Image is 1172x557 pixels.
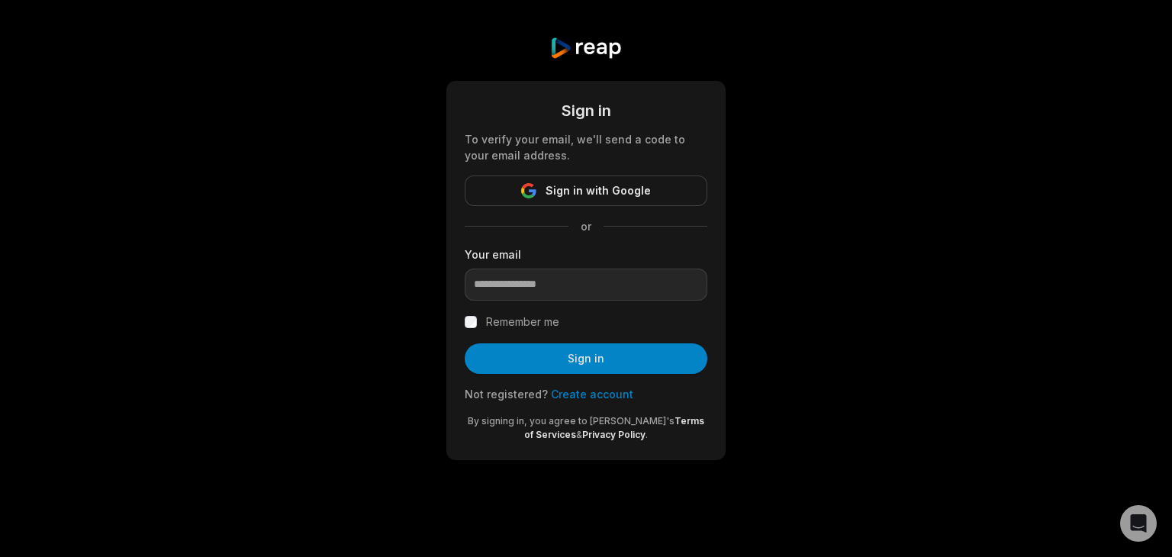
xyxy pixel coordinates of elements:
[465,175,707,206] button: Sign in with Google
[582,429,646,440] a: Privacy Policy
[576,429,582,440] span: &
[465,388,548,401] span: Not registered?
[465,99,707,122] div: Sign in
[468,415,675,427] span: By signing in, you agree to [PERSON_NAME]'s
[646,429,648,440] span: .
[549,37,622,60] img: reap
[465,343,707,374] button: Sign in
[1120,505,1157,542] div: Open Intercom Messenger
[568,218,604,234] span: or
[465,131,707,163] div: To verify your email, we'll send a code to your email address.
[465,246,707,262] label: Your email
[546,182,651,200] span: Sign in with Google
[524,415,704,440] a: Terms of Services
[551,388,633,401] a: Create account
[486,313,559,331] label: Remember me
